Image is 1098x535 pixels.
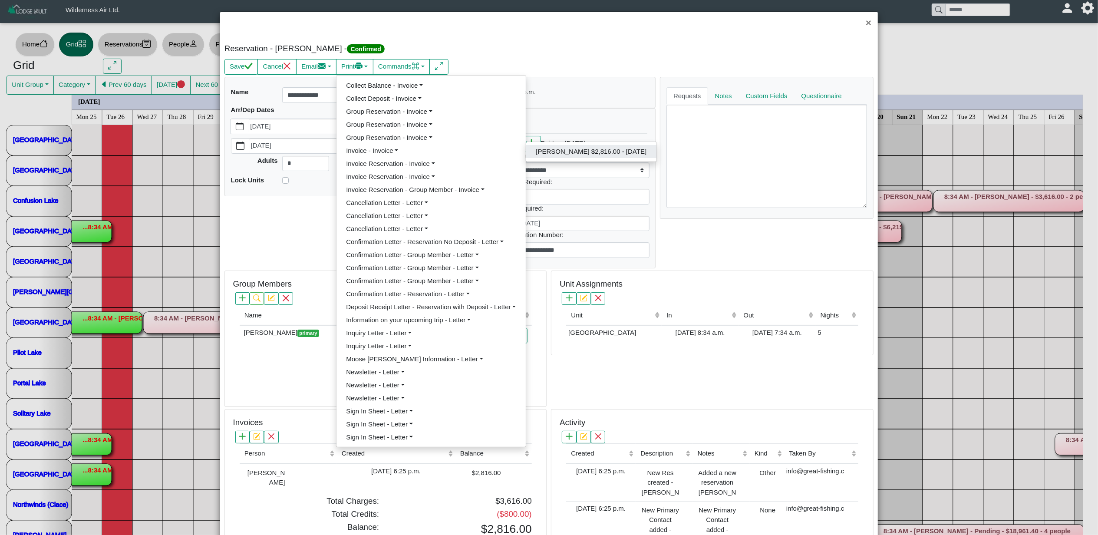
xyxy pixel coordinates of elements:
div: New Res created - [PERSON_NAME] [638,466,681,499]
svg: calendar [236,142,244,150]
a: Confirmation Letter - Group Member - Letter [336,274,526,287]
b: Lock Units [231,176,264,184]
button: Emailenvelope fill [296,59,336,75]
a: Sign In Sheet - Letter [336,431,526,444]
div: Created [571,449,626,459]
h5: Total Charges: [240,496,379,506]
div: Balance [460,449,523,459]
a: Newsletter - Letter [336,366,526,379]
div: None [752,504,782,515]
svg: x [595,433,602,440]
div: Taken By [789,449,849,459]
td: info@great-fishing.c [784,464,858,502]
label: [DATE] [249,139,346,153]
svg: search [253,294,260,301]
h6: Amount Required: [500,178,649,186]
a: Moose [PERSON_NAME] Information - Letter [336,353,526,366]
a: Questionnaire [795,87,849,105]
button: Close [859,12,878,35]
button: calendar [231,119,248,134]
a: Inquiry Letter - Letter [336,327,526,340]
button: arrows angle expand [429,59,448,75]
a: Invoice Reservation - Group Member - Invoice [336,183,526,196]
td: [GEOGRAPHIC_DATA] [566,325,662,340]
h5: Total Credits: [240,509,379,519]
div: Added a new reservation [PERSON_NAME] arriving on [DATE] for 5 nights [695,466,738,499]
label: [DATE] [249,119,346,134]
h5: ($800.00) [392,509,532,519]
svg: x [268,433,275,440]
h5: Group Members [233,279,292,289]
a: Group Reservation - Invoice [336,105,526,118]
div: Unit [571,310,653,320]
h6: Confirmation Number: [500,231,649,239]
div: Created [342,449,446,459]
td: 5 [815,325,858,340]
div: [PERSON_NAME] [242,328,387,338]
div: [DATE] 6:25 p.m. [339,466,453,476]
a: Sign In Sheet - Letter [336,405,526,418]
svg: plus [528,139,536,147]
svg: x [282,294,289,301]
a: Deposit Receipt Letter - Reservation with Deposit - Letter [336,301,526,314]
button: plus [562,292,576,305]
a: Group Reservation - Invoice [336,118,526,131]
a: Notes [708,87,739,105]
a: Inquiry Letter - Letter [336,340,526,353]
button: search [250,292,264,305]
span: primary [297,330,319,337]
svg: plus [566,294,573,301]
div: Description [640,449,683,459]
button: plus [562,431,576,443]
ul: Emailenvelope fill [336,75,526,447]
svg: pencil square [580,433,587,440]
a: Cancellation Letter - Letter [336,196,526,209]
h5: Balance: [240,522,379,532]
svg: calendar [236,122,244,131]
button: Cancelx [257,59,297,75]
a: Confirmation Letter - Reservation No Deposit - Letter [336,235,526,248]
a: Collect Deposit - Invoice [336,92,526,105]
button: pencil square [250,431,264,443]
svg: x [283,62,291,70]
button: pencil square [264,292,278,305]
div: Person [244,449,328,459]
svg: check [244,62,253,70]
button: plus [235,431,250,443]
h6: Date Required: [500,205,649,212]
svg: command [412,62,420,70]
a: Information on your upcoming trip - Letter [336,314,526,327]
svg: plus [239,433,246,440]
b: Adults [257,157,278,164]
b: Arr/Dep Dates [231,106,274,113]
div: Name [244,310,380,320]
a: Invoice Reservation - Invoice [336,170,526,183]
h5: Reservation - [PERSON_NAME] - [224,44,547,54]
a: Invoice - Invoice [336,144,526,157]
button: pencil square [577,292,591,305]
div: [DATE] 8:34 a.m. [664,328,736,338]
a: Custom Fields [739,87,795,105]
a: Invoice Reservation - Invoice [336,157,526,170]
a: [PERSON_NAME] $2,816.00 - [DATE] [526,145,656,158]
div: Other [752,466,782,478]
div: $2,816.00 [458,466,501,478]
h5: Invoices [233,418,263,428]
svg: plus [239,294,246,301]
h5: $3,616.00 [392,496,532,506]
button: Printprinter fill [336,59,373,75]
a: Newsletter - Letter [336,392,526,405]
button: x [279,292,293,305]
a: Confirmation Letter - Group Member - Letter [336,261,526,274]
a: Cancellation Letter - Letter [336,222,526,235]
div: In [666,310,729,320]
svg: plus [566,433,573,440]
a: Confirmation Letter - Group Member - Letter [336,248,526,261]
label: [DATE] [518,216,649,231]
button: plus [235,292,250,305]
button: Savecheck [224,59,258,75]
svg: envelope fill [318,62,326,70]
button: x [591,292,605,305]
div: [DATE] 6:25 p.m. [568,466,633,476]
div: Kind [755,449,775,459]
